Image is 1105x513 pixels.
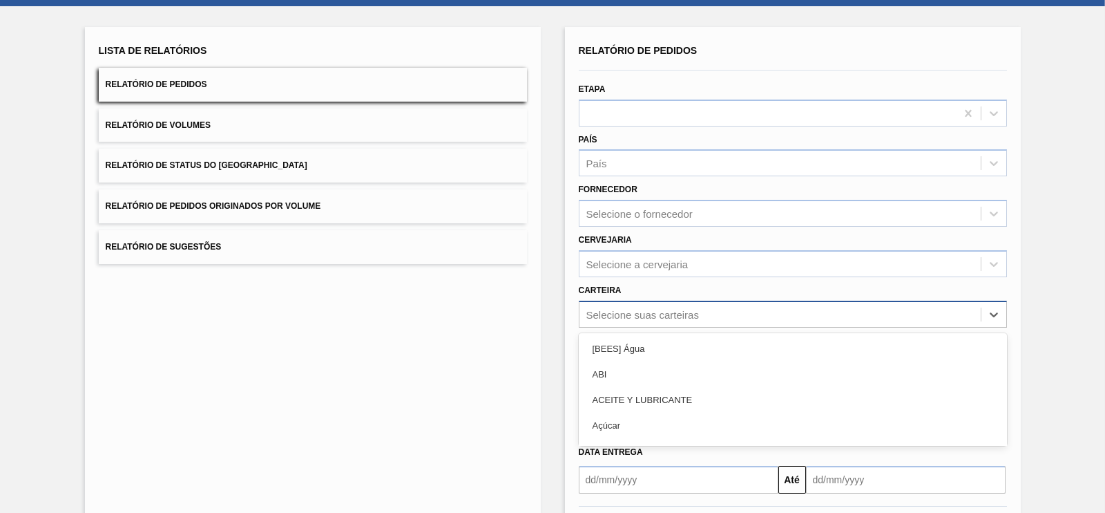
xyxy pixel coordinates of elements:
[106,160,307,170] span: Relatório de Status do [GEOGRAPHIC_DATA]
[579,45,698,56] span: Relatório de Pedidos
[106,242,222,252] span: Relatório de Sugestões
[579,235,632,245] label: Cervejaria
[579,84,606,94] label: Etapa
[99,149,527,183] button: Relatório de Status do [GEOGRAPHIC_DATA]
[579,336,1007,362] div: [BEES] Água
[99,109,527,142] button: Relatório de Volumes
[586,308,699,320] div: Selecione suas carteiras
[106,80,207,89] span: Relatório de Pedidos
[99,189,527,223] button: Relatório de Pedidos Originados por Volume
[586,258,689,270] div: Selecione a cervejaria
[579,185,637,194] label: Fornecedor
[806,466,1006,494] input: dd/mm/yyyy
[579,387,1007,413] div: ACEITE Y LUBRICANTE
[106,120,211,130] span: Relatório de Volumes
[579,466,778,494] input: dd/mm/yyyy
[579,135,597,144] label: País
[579,447,643,457] span: Data entrega
[106,201,321,211] span: Relatório de Pedidos Originados por Volume
[586,208,693,220] div: Selecione o fornecedor
[579,286,622,295] label: Carteira
[579,438,1007,464] div: Açúcar Líquido
[586,158,607,169] div: País
[579,362,1007,387] div: ABI
[99,45,207,56] span: Lista de Relatórios
[99,230,527,264] button: Relatório de Sugestões
[99,68,527,102] button: Relatório de Pedidos
[778,466,806,494] button: Até
[579,413,1007,438] div: Açúcar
